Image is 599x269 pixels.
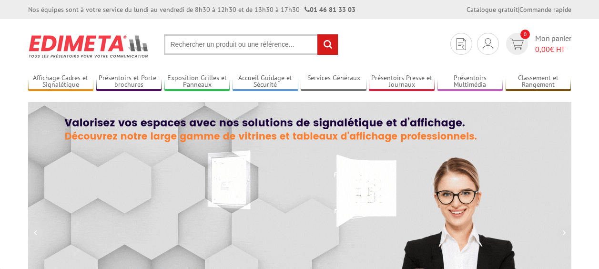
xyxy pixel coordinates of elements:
[504,33,571,55] a: devis rapide 0 Mon panier 0,00€ HT
[510,39,524,50] img: devis rapide
[457,38,466,50] img: devis rapide
[28,74,94,90] a: Affichage Cadres et Signalétique
[483,38,493,50] img: devis rapide
[28,5,355,14] div: Nos équipes sont à votre service du lundi au vendredi de 8h30 à 12h30 et de 13h30 à 17h30
[301,74,366,90] a: Services Généraux
[535,44,550,54] span: 0,00
[317,34,338,55] input: rechercher
[519,5,571,14] a: Commande rapide
[467,5,518,14] a: Catalogue gratuit
[437,74,503,90] a: Présentoirs Multimédia
[467,5,571,14] div: |
[506,74,571,90] a: Classement et Rangement
[164,34,338,55] input: Rechercher un produit ou une référence...
[305,5,355,14] strong: 01 46 81 33 03
[535,44,571,55] span: € HT
[233,74,298,90] a: Accueil Guidage et Sécurité
[96,74,162,90] a: Présentoirs et Porte-brochures
[164,74,230,90] a: Exposition Grilles et Panneaux
[28,29,150,64] img: Présentoir, panneau, stand - Edimeta - PLV, affichage, mobilier bureau, entreprise
[520,30,530,39] span: 0
[369,74,435,90] a: Présentoirs Presse et Journaux
[535,33,571,55] span: Mon panier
